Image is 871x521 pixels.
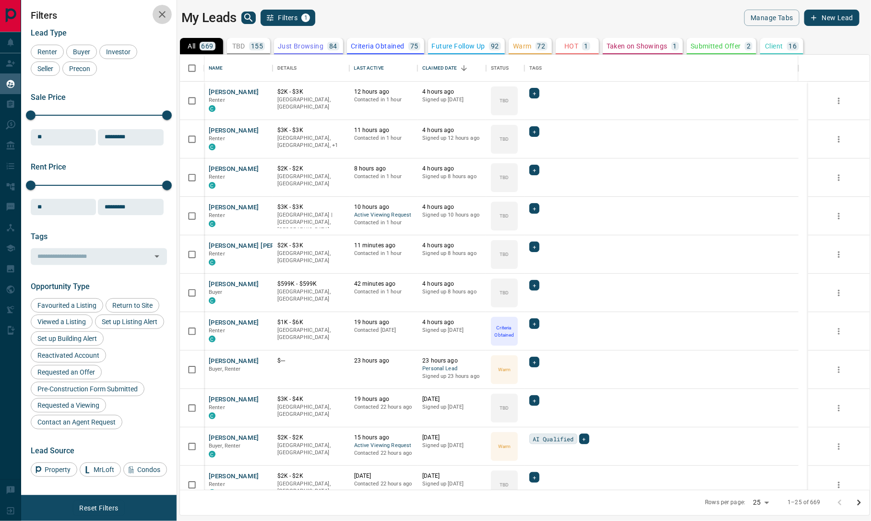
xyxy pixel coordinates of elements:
span: Renter [209,327,225,334]
div: + [529,126,539,137]
p: Contacted [DATE] [354,327,413,334]
p: [GEOGRAPHIC_DATA], [GEOGRAPHIC_DATA] [277,173,345,188]
span: Active Viewing Request [354,211,413,219]
p: TBD [500,404,509,412]
span: Lead Source [31,446,74,455]
span: Renter [34,48,60,56]
p: 4 hours ago [422,165,481,173]
p: Criteria Obtained [492,324,517,339]
span: + [533,319,536,328]
button: Open [150,250,164,263]
button: [PERSON_NAME] [209,203,259,212]
button: Reset Filters [73,500,124,516]
button: Manage Tabs [744,10,799,26]
p: Taken on Showings [607,43,668,49]
p: $3K - $3K [277,203,345,211]
span: Set up Listing Alert [98,318,161,326]
button: [PERSON_NAME] [209,165,259,174]
span: Renter [209,174,225,180]
p: 23 hours ago [354,357,413,365]
p: Contacted in 1 hour [354,288,413,296]
div: Claimed Date [418,55,486,82]
p: [GEOGRAPHIC_DATA], [GEOGRAPHIC_DATA] [277,403,345,418]
span: Active Viewing Request [354,442,413,450]
span: Active Date [31,494,70,503]
p: TBD [500,212,509,219]
p: Contacted 22 hours ago [354,449,413,457]
p: TBD [500,135,509,143]
p: 1 [584,43,588,49]
div: condos.ca [209,220,215,227]
p: 669 [202,43,214,49]
p: TBD [500,97,509,104]
button: more [832,209,846,223]
p: Signed up [DATE] [422,442,481,449]
button: Sort [457,61,471,75]
span: Buyer [209,289,223,295]
div: Contact an Agent Request [31,415,122,429]
span: Contact an Agent Request [34,418,119,426]
p: $2K - $3K [277,88,345,96]
span: + [533,88,536,98]
p: 11 hours ago [354,126,413,134]
span: + [533,473,536,482]
p: Signed up [DATE] [422,480,481,488]
p: 4 hours ago [422,88,481,96]
p: 92 [491,43,499,49]
p: [DATE] [354,472,413,480]
div: condos.ca [209,336,215,342]
div: + [529,88,539,98]
p: Submitted Offer [691,43,741,49]
p: 11 minutes ago [354,242,413,250]
button: [PERSON_NAME] [209,472,259,481]
div: Viewed a Listing [31,315,93,329]
button: [PERSON_NAME] [209,318,259,327]
span: Return to Site [109,302,156,309]
span: Pre-Construction Form Submitted [34,385,141,393]
p: 84 [329,43,337,49]
p: HOT [564,43,578,49]
p: $2K - $2K [277,472,345,480]
p: TBD [500,174,509,181]
span: + [533,280,536,290]
div: Details [273,55,349,82]
span: Buyer, Renter [209,443,241,449]
p: 155 [251,43,263,49]
div: Favourited a Listing [31,298,103,313]
div: Reactivated Account [31,348,106,363]
p: 16 [789,43,797,49]
p: [DATE] [422,472,481,480]
span: Precon [66,65,94,73]
p: Contacted 22 hours ago [354,480,413,488]
div: condos.ca [209,451,215,458]
p: All [188,43,195,49]
p: 15 hours ago [354,434,413,442]
span: Property [41,466,74,473]
p: TBD [500,481,509,488]
p: 19 hours ago [354,395,413,403]
span: Renter [209,251,225,257]
p: Rows per page: [705,498,746,507]
p: $3K - $4K [277,395,345,403]
button: more [832,170,846,185]
div: Precon [62,61,97,76]
button: more [832,94,846,108]
p: Signed up 10 hours ago [422,211,481,219]
p: Toronto [277,134,345,149]
div: Requested a Viewing [31,398,106,412]
div: Name [204,55,273,82]
p: 2 [747,43,751,49]
div: 25 [749,496,772,509]
p: 23 hours ago [422,357,481,365]
p: TBD [500,289,509,296]
div: Property [31,462,77,477]
button: Go to next page [849,493,869,512]
button: [PERSON_NAME] [209,280,259,289]
button: more [832,401,846,415]
button: [PERSON_NAME] [209,126,259,135]
div: Status [486,55,525,82]
span: + [533,204,536,213]
span: Rent Price [31,162,66,171]
span: AI Qualified [533,434,574,444]
p: $3K - $3K [277,126,345,134]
